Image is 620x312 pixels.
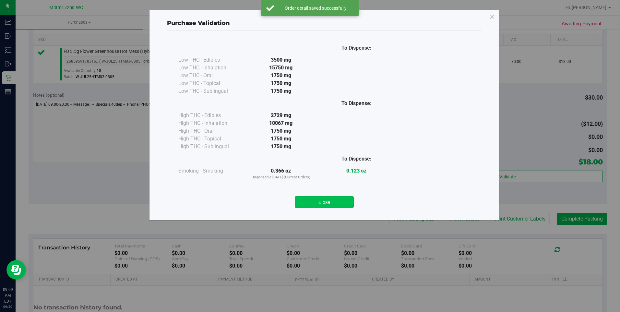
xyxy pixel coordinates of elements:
[178,135,243,143] div: High THC - Topical
[178,79,243,87] div: Low THC - Topical
[243,87,319,95] div: 1750 mg
[278,5,354,11] div: Order detail saved successfully
[178,127,243,135] div: High THC - Oral
[178,119,243,127] div: High THC - Inhalation
[243,127,319,135] div: 1750 mg
[178,87,243,95] div: Low THC - Sublingual
[6,260,26,280] iframe: Resource center
[243,79,319,87] div: 1750 mg
[243,64,319,72] div: 15750 mg
[319,155,394,163] div: To Dispense:
[178,143,243,150] div: High THC - Sublingual
[243,56,319,64] div: 3500 mg
[243,119,319,127] div: 10067 mg
[243,167,319,180] div: 0.366 oz
[243,143,319,150] div: 1750 mg
[243,112,319,119] div: 2729 mg
[178,56,243,64] div: Low THC - Edibles
[178,64,243,72] div: Low THC - Inhalation
[319,100,394,107] div: To Dispense:
[243,175,319,180] p: Dispensable [DATE] (Current Orders)
[295,196,354,208] button: Close
[243,72,319,79] div: 1750 mg
[178,112,243,119] div: High THC - Edibles
[346,168,366,174] strong: 0.123 oz
[319,44,394,52] div: To Dispense:
[178,72,243,79] div: Low THC - Oral
[243,135,319,143] div: 1750 mg
[178,167,243,175] div: Smoking - Smoking
[167,19,230,27] span: Purchase Validation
